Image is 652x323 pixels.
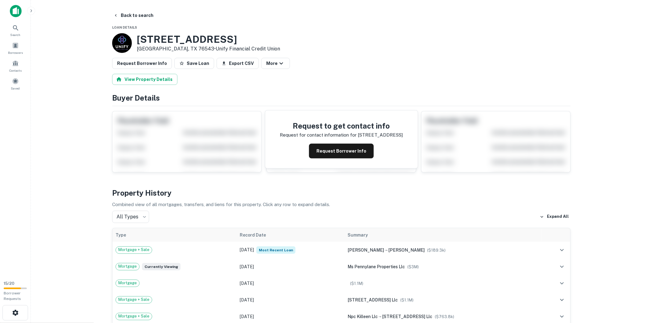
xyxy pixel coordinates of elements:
span: Loan Details [112,26,137,29]
a: Borrowers [2,40,29,56]
p: [GEOGRAPHIC_DATA], TX 76543 • [137,45,280,53]
button: expand row [557,278,567,289]
img: capitalize-icon.png [10,5,22,17]
th: Summary [344,228,541,242]
span: ms pennylane properties llc [348,264,405,269]
p: [STREET_ADDRESS] [358,131,403,139]
div: → [348,313,538,320]
a: Search [2,22,29,38]
span: ($ 1.1M ) [400,298,414,302]
span: Mortgage + Sale [116,247,152,253]
span: Saved [11,86,20,91]
button: expand row [557,295,567,305]
td: [DATE] [237,242,345,258]
span: ($ 3M ) [407,265,419,269]
span: Most Recent Loan [256,246,295,254]
span: Contacts [9,68,22,73]
span: [STREET_ADDRESS] llc [348,297,398,302]
span: Mortgage + Sale [116,297,152,303]
span: npc killeen llc [348,314,378,319]
span: Mortgage [116,263,139,269]
span: ($ 763.8k ) [435,314,454,319]
span: Currently viewing [142,263,181,270]
button: Export CSV [217,58,259,69]
h4: Buyer Details [112,92,571,103]
div: → [348,247,538,253]
span: ($ 1.1M ) [350,281,363,286]
h4: Request to get contact info [280,120,403,131]
button: View Property Details [112,74,177,85]
span: ($ 189.3k ) [427,248,446,253]
th: Record Date [237,228,345,242]
iframe: Chat Widget [621,254,652,284]
span: 15 / 20 [4,281,14,286]
a: Contacts [2,58,29,74]
button: expand row [557,245,567,255]
button: Expand All [538,212,571,221]
p: Request for contact information for [280,131,357,139]
a: Saved [2,75,29,92]
div: All Types [112,211,149,223]
span: [PERSON_NAME] [348,248,384,253]
button: expand row [557,311,567,322]
h4: Property History [112,187,571,198]
span: [STREET_ADDRESS] llc [382,314,432,319]
a: Unify Financial Credit Union [216,46,280,52]
span: [PERSON_NAME] [388,248,425,253]
p: Combined view of all mortgages, transfers, and liens for this property. Click any row to expand d... [112,201,571,208]
button: Request Borrower Info [112,58,172,69]
span: Mortgage + Sale [116,313,152,319]
td: [DATE] [237,258,345,275]
span: Search [10,32,21,37]
button: Back to search [111,10,156,21]
td: [DATE] [237,292,345,308]
button: Save Loan [174,58,214,69]
th: Type [112,228,237,242]
h3: [STREET_ADDRESS] [137,34,280,45]
span: Mortgage [116,280,139,286]
td: [DATE] [237,275,345,292]
button: Request Borrower Info [309,144,374,158]
span: Borrower Requests [4,291,21,301]
button: More [261,58,290,69]
span: Borrowers [8,50,23,55]
button: expand row [557,261,567,272]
